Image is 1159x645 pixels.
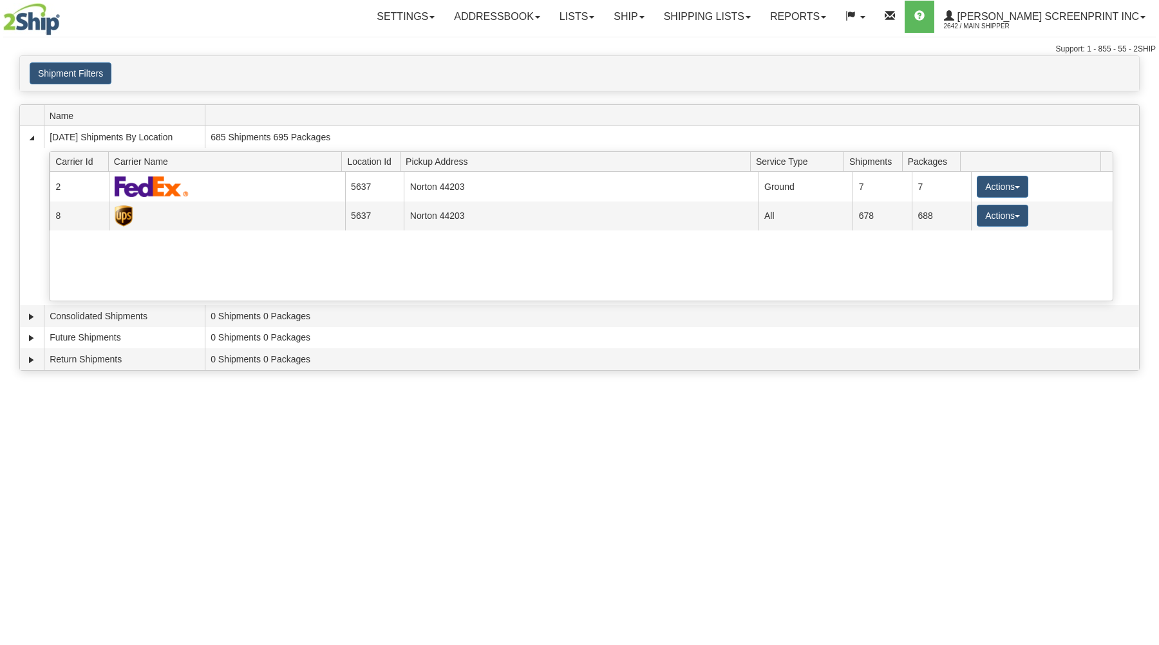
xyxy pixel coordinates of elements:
button: Actions [977,176,1028,198]
td: 0 Shipments 0 Packages [205,348,1139,370]
a: Expand [25,353,38,366]
button: Actions [977,205,1028,227]
td: Consolidated Shipments [44,305,205,327]
span: [PERSON_NAME] Screenprint Inc [954,11,1139,22]
td: 0 Shipments 0 Packages [205,305,1139,327]
td: Ground [759,172,853,201]
a: Lists [550,1,604,33]
td: 5637 [345,172,404,201]
iframe: chat widget [1129,257,1158,388]
a: [PERSON_NAME] Screenprint Inc 2642 / Main Shipper [934,1,1155,33]
td: 0 Shipments 0 Packages [205,327,1139,349]
td: Return Shipments [44,348,205,370]
div: Support: 1 - 855 - 55 - 2SHIP [3,44,1156,55]
td: Norton 44203 [404,172,758,201]
span: Carrier Id [55,151,108,171]
td: All [759,201,853,230]
span: Carrier Name [114,151,342,171]
td: 7 [853,172,912,201]
td: 2 [50,172,109,201]
img: UPS [115,205,133,227]
td: [DATE] Shipments By Location [44,126,205,148]
a: Ship [604,1,654,33]
a: Addressbook [444,1,550,33]
a: Settings [367,1,444,33]
td: Norton 44203 [404,201,758,230]
span: Location Id [347,151,400,171]
img: FedEx Express® [115,176,189,197]
span: Pickup Address [406,151,750,171]
button: Shipment Filters [30,62,111,84]
td: 688 [912,201,971,230]
td: 678 [853,201,912,230]
span: Service Type [756,151,843,171]
td: 5637 [345,201,404,230]
a: Reports [760,1,836,33]
td: 7 [912,172,971,201]
span: Packages [908,151,961,171]
img: logo2642.jpg [3,3,60,35]
td: 685 Shipments 695 Packages [205,126,1139,148]
a: Expand [25,310,38,323]
td: 8 [50,201,109,230]
a: Shipping lists [654,1,760,33]
a: Expand [25,332,38,344]
a: Collapse [25,131,38,144]
span: Shipments [849,151,902,171]
span: 2642 / Main Shipper [944,20,1041,33]
span: Name [50,106,205,126]
td: Future Shipments [44,327,205,349]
